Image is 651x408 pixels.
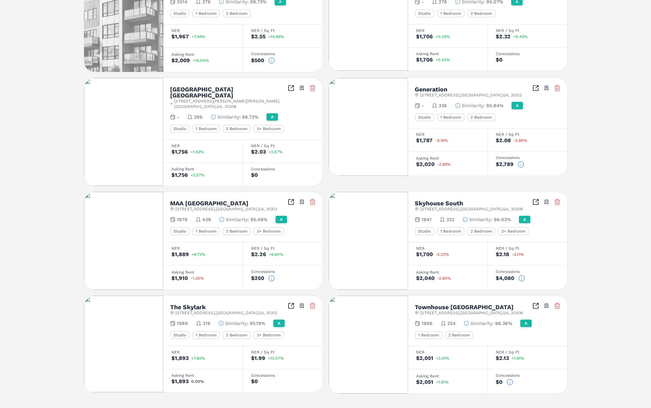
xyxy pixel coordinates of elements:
div: $2,051 [416,356,433,361]
span: [STREET_ADDRESS] , [GEOGRAPHIC_DATA] , GA , 30313 [420,92,522,98]
div: 2 Bedroom [467,227,495,235]
span: 336 [439,102,447,109]
div: Asking Rent [416,156,479,160]
div: $1,706 [416,57,433,63]
div: $1,893 [171,356,189,361]
span: 254 [447,320,456,327]
div: $2.32 [496,34,511,39]
span: +1.93% [191,150,204,154]
div: $1,700 [416,252,433,257]
a: Inspect Comparables [288,85,294,91]
span: Similarity : [462,102,485,109]
div: Asking Rent [416,270,479,274]
div: Concessions [251,167,315,171]
div: NER [171,29,235,33]
span: 438 [202,216,211,223]
span: [STREET_ADDRESS][PERSON_NAME][PERSON_NAME] , [GEOGRAPHIC_DATA] , GA , 30308 [174,98,288,109]
div: Concessions [496,156,559,160]
span: +1.91% [512,356,524,360]
div: $2,789 [496,162,514,167]
span: +7.94% [192,35,205,39]
span: +3.41% [436,356,449,360]
div: Concessions [251,270,315,274]
div: A [273,320,285,327]
div: $2,009 [171,58,190,63]
span: Similarity : [225,320,248,327]
h2: Skyhouse South [415,200,463,206]
span: +0.43% [436,58,450,62]
div: Concessions [496,270,559,274]
span: 296 [194,114,203,120]
div: $2.03 [251,149,266,155]
span: 1978 [177,216,188,223]
span: [STREET_ADDRESS] , [GEOGRAPHIC_DATA] , GA , 30308 [420,310,523,316]
a: Inspect Comparables [288,199,294,205]
span: -2.22% [436,252,449,256]
span: -5.16% [435,138,448,142]
span: +8.72% [192,252,205,256]
div: NER / Sq Ft [251,29,315,33]
span: +1.91% [436,380,449,384]
div: NER / Sq Ft [496,246,559,250]
div: 1 Bedroom [437,113,464,121]
a: Inspect Comparables [532,85,539,91]
div: 1 Bedroom [415,331,442,339]
h2: Generation [415,86,447,92]
div: A [276,216,287,223]
div: 2 Bedroom [222,9,251,17]
div: $2.13 [496,356,509,361]
div: Asking Rent [171,373,235,377]
span: [STREET_ADDRESS] , [GEOGRAPHIC_DATA] , GA , 30312 [175,310,277,316]
span: +0.29% [436,35,450,39]
span: [STREET_ADDRESS] , [GEOGRAPHIC_DATA] , GA , 30313 [175,206,277,212]
div: $2.26 [251,252,266,257]
div: 2 Bedroom [222,331,251,339]
h2: MAA [GEOGRAPHIC_DATA] [170,200,248,206]
span: 95.19% [250,320,265,327]
div: Studio [415,9,434,17]
div: NER [416,246,479,250]
div: $2,051 [416,379,433,385]
div: 3+ Bedroom [253,125,284,133]
div: Asking Rent [416,52,479,56]
div: $2.55 [251,34,266,39]
div: 2 Bedroom [222,227,251,235]
div: 1 Bedroom [192,227,220,235]
span: - [421,102,424,109]
div: $1.99 [251,356,265,361]
span: 0.00% [191,379,204,383]
span: 96.72% [242,114,258,120]
span: 322 [446,216,454,223]
span: 1941 [421,216,432,223]
div: $1,889 [171,252,189,257]
span: 96.36% [495,320,512,327]
div: $1,756 [171,172,188,178]
div: $2.18 [496,252,509,257]
div: 2 Bedroom [445,331,473,339]
span: Similarity : [469,216,492,223]
div: NER [416,132,479,136]
div: NER / Sq Ft [251,246,315,250]
div: NER [416,350,479,354]
div: Concessions [496,52,559,56]
span: +7.92% [191,356,205,360]
span: Similarity : [471,320,494,327]
span: 96.02% [494,216,511,223]
div: Concessions [251,52,315,56]
span: 95.84% [486,102,503,109]
div: Studio [170,125,190,133]
div: $1,893 [171,379,189,384]
div: Asking Rent [416,374,479,378]
div: NER / Sq Ft [251,144,315,148]
div: 1 Bedroom [437,227,464,235]
div: $250 [251,276,264,281]
div: $4,080 [496,276,514,281]
div: 1 Bedroom [192,331,220,339]
h2: The Skylark [170,304,206,310]
div: NER [171,246,235,250]
div: Asking Rent [171,52,235,56]
span: +14.86% [268,35,284,39]
span: +16.00% [193,58,209,63]
div: 3+ Bedroom [253,331,284,339]
div: $2,020 [416,162,435,167]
